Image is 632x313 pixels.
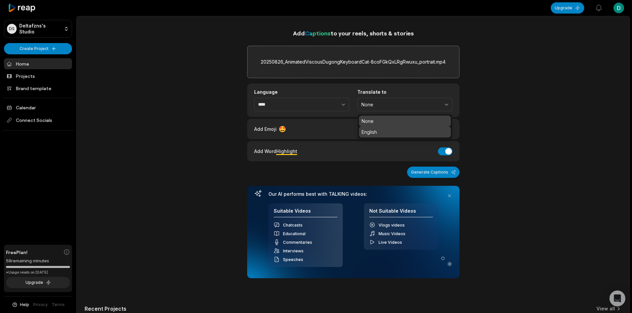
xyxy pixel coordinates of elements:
h4: Suitable Videos [274,208,337,218]
span: Connect Socials [4,114,72,126]
div: Open Intercom Messenger [609,290,625,306]
span: Live Videos [379,240,402,245]
label: 20250826_AnimatedViscousDugongKeyboardCat-8coFGkQxLRgRwuxu_portrait.mp4 [261,58,446,66]
a: Calendar [4,102,72,113]
span: Commentaries [283,240,312,245]
a: Privacy [33,302,48,308]
div: 58 remaining minutes [6,258,70,264]
label: Language [254,89,349,95]
span: Highlight [276,148,297,154]
a: Brand template [4,83,72,94]
h1: Add to your reels, shorts & stories [247,28,459,38]
label: Translate to [357,89,453,95]
span: Help [20,302,29,308]
span: Educational [283,231,306,236]
span: 🤩 [279,125,286,133]
h4: Not Suitable Videos [369,208,433,218]
span: Captions [305,29,330,37]
span: None [361,102,439,108]
button: Upgrade [551,2,584,14]
span: Interviews [283,248,304,253]
span: Music Videos [379,231,405,236]
p: Deltafzns's Studio [19,23,61,35]
a: Projects [4,71,72,81]
button: Generate Captions [407,167,459,178]
span: Vlogs videos [379,223,405,228]
button: Upgrade [6,277,70,288]
button: Help [12,302,29,308]
span: Add Emoji [254,126,277,132]
p: English [362,129,448,135]
div: DS [7,24,17,34]
span: Chatcasts [283,223,303,228]
a: View all [597,305,615,312]
div: None [357,114,453,139]
div: *Usage resets on [DATE] [6,270,70,275]
button: None [357,98,453,112]
div: Add Word [254,147,297,156]
a: Terms [52,302,65,308]
button: Create Project [4,43,72,54]
a: Home [4,58,72,69]
p: None [362,118,448,125]
span: Speeches [283,257,303,262]
h2: Recent Projects [85,305,126,312]
span: Free Plan! [6,249,28,256]
h3: Our AI performs best with TALKING videos: [268,191,438,197]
